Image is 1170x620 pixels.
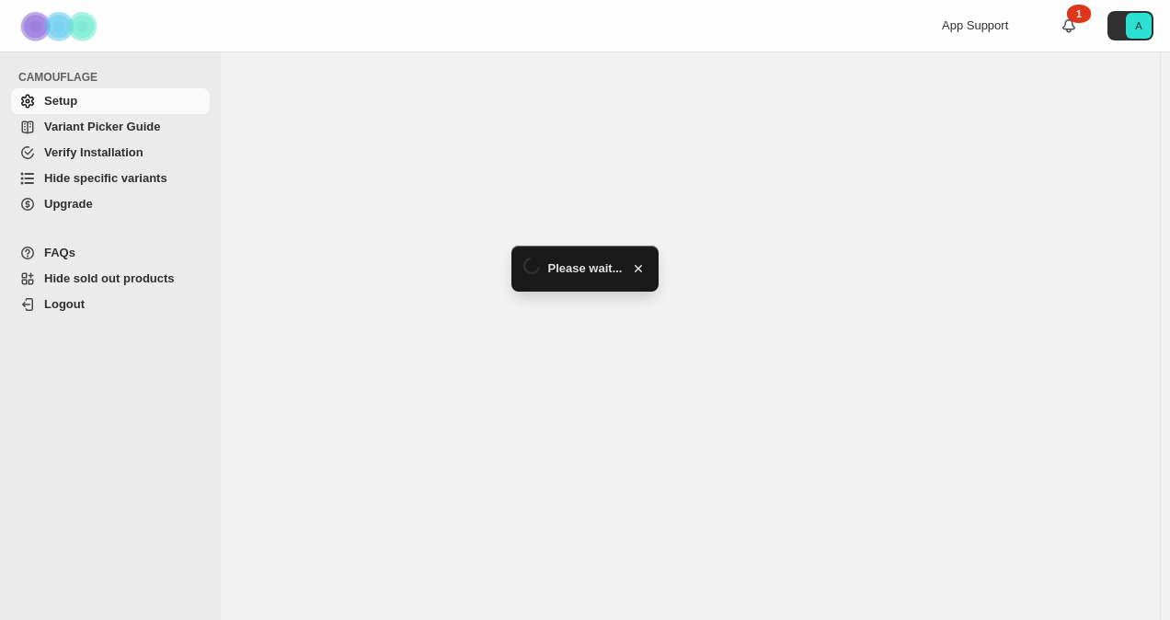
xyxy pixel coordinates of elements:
[548,259,623,278] span: Please wait...
[11,114,210,140] a: Variant Picker Guide
[11,166,210,191] a: Hide specific variants
[1060,17,1078,35] a: 1
[11,292,210,317] a: Logout
[1126,13,1152,39] span: Avatar with initials A
[11,88,210,114] a: Setup
[1107,11,1153,40] button: Avatar with initials A
[44,271,175,285] span: Hide sold out products
[11,191,210,217] a: Upgrade
[1067,5,1091,23] div: 1
[11,240,210,266] a: FAQs
[15,1,107,52] img: Camouflage
[1135,20,1142,31] text: A
[44,120,160,133] span: Variant Picker Guide
[44,297,85,311] span: Logout
[44,246,75,259] span: FAQs
[44,171,167,185] span: Hide specific variants
[18,70,212,85] span: CAMOUFLAGE
[11,140,210,166] a: Verify Installation
[942,18,1008,32] span: App Support
[11,266,210,292] a: Hide sold out products
[44,145,143,159] span: Verify Installation
[44,197,93,211] span: Upgrade
[44,94,77,108] span: Setup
